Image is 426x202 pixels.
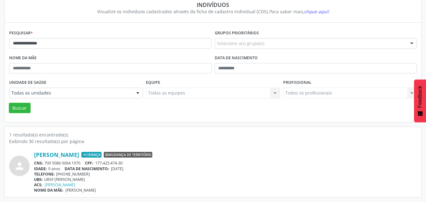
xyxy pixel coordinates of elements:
[34,177,43,182] span: UBS:
[215,53,258,63] label: Data de nascimento
[34,171,55,177] span: TELEFONE:
[34,160,417,166] div: 709 5086 0064 1970
[269,9,329,14] i: Para saber mais,
[34,160,43,166] span: CNS:
[85,160,93,166] span: CPF:
[9,138,417,145] div: Exibindo 30 resultado(s) por página
[65,166,109,171] span: DATA DE NASCIMENTO:
[146,78,160,88] label: Equipe
[283,78,312,88] label: Profissional
[14,160,25,172] i: person
[304,9,329,14] span: clique aqui!
[34,151,79,158] a: [PERSON_NAME]
[11,90,130,96] span: Todas as unidades
[34,166,47,171] span: IDADE:
[414,79,426,122] button: Feedback - Mostrar pesquisa
[34,166,417,171] div: 9 anos
[45,182,75,188] a: [PERSON_NAME]
[9,28,33,38] label: Pesquisar
[215,28,259,38] label: Grupos prioritários
[9,103,31,113] button: Buscar
[66,188,96,193] span: [PERSON_NAME]
[217,40,264,47] span: Selecione o(s) grupo(s)
[9,78,46,88] label: Unidade de saúde
[34,171,417,177] div: [PHONE_NUMBER]
[34,177,417,182] div: UBSF [PERSON_NAME]
[14,8,412,15] div: Visualize os indivíduos cadastrados através da ficha de cadastro individual (CDS).
[111,166,123,171] span: [DATE]
[34,188,63,193] span: NOME DA MÃE:
[14,1,412,8] div: Indivíduos
[95,160,123,166] span: 177.425.474-30
[104,152,152,158] span: Mudança de território
[81,152,102,158] span: Criança
[417,86,423,108] span: Feedback
[9,131,417,138] div: 1 resultado(s) encontrado(s)
[9,53,37,63] label: Nome da mãe
[34,182,43,188] span: ACS:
